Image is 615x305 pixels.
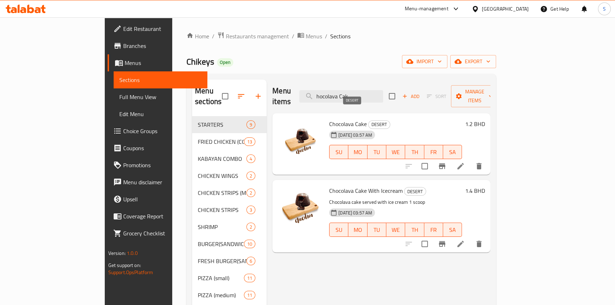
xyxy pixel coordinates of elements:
span: SHRIMP [198,223,246,231]
a: Grocery Checklist [108,225,207,242]
span: Restaurants management [226,32,289,40]
div: BURGER(SANDWICH)10 [192,235,267,252]
div: items [246,223,255,231]
span: Choice Groups [123,127,202,135]
h2: Menu items [272,86,291,107]
span: 6 [247,258,255,265]
span: Sections [330,32,350,40]
span: Select to update [417,236,432,251]
div: KABAYAN COMBO4 [192,150,267,167]
span: TU [370,225,383,235]
input: search [299,90,383,103]
span: Chocolava Cake With Icecream [329,185,403,196]
span: WE [389,147,402,157]
span: Select section first [422,91,451,102]
button: delete [470,235,488,252]
span: Sort sections [233,88,250,105]
span: 2 [247,173,255,179]
span: DESERT [369,120,390,129]
button: TH [405,145,424,159]
button: SA [443,145,462,159]
h2: Menu sections [195,86,222,107]
span: KABAYAN COMBO [198,154,246,163]
span: Chocolava Cake [329,119,367,129]
span: Upsell [123,195,202,203]
span: 1.0.0 [127,249,138,258]
button: Add section [250,88,267,105]
div: items [246,189,255,197]
span: CHICKEN WINGS [198,171,246,180]
button: TU [368,223,386,237]
button: MO [348,223,367,237]
span: Select to update [417,159,432,174]
span: Coupons [123,144,202,152]
div: FRIED CHICKEN (COMBO) [198,137,244,146]
button: SA [443,223,462,237]
div: items [246,171,255,180]
div: PIZZA (small) [198,274,244,282]
button: import [402,55,447,68]
a: Upsell [108,191,207,208]
span: Get support on: [108,261,141,270]
button: WE [386,223,405,237]
button: delete [470,158,488,175]
span: export [456,57,490,66]
span: WE [389,225,402,235]
span: Branches [123,42,202,50]
span: Add [401,92,420,100]
span: Menus [125,59,202,67]
div: CHICKEN STRIPS [198,206,246,214]
div: items [244,137,255,146]
span: TU [370,147,383,157]
img: Chocolava Cake With Icecream [278,186,323,231]
span: Add item [399,91,422,102]
span: 3 [247,207,255,213]
span: TH [408,225,421,235]
span: 9 [247,121,255,128]
span: BURGER(SANDWICH) [198,240,244,248]
div: CHICKEN STRIPS3 [192,201,267,218]
div: CHICKEN WINGS2 [192,167,267,184]
span: Select all sections [218,89,233,104]
span: Full Menu View [119,93,202,101]
a: Sections [114,71,207,88]
span: S [603,5,606,13]
a: Coupons [108,140,207,157]
span: import [408,57,442,66]
div: items [246,120,255,129]
button: SU [329,223,348,237]
span: 13 [244,138,255,145]
a: Choice Groups [108,122,207,140]
span: Menu disclaimer [123,178,202,186]
div: items [244,240,255,248]
span: PIZZA (medium) [198,291,244,299]
span: 10 [244,241,255,247]
a: Support.OpsPlatform [108,268,153,277]
span: 2 [247,190,255,196]
span: CHICKEN STRIPS (MEAL) [198,189,246,197]
span: TH [408,147,421,157]
div: STARTERS9 [192,116,267,133]
button: WE [386,145,405,159]
span: [DATE] 03:57 AM [336,209,375,216]
a: Coverage Report [108,208,207,225]
li: / [212,32,214,40]
span: 11 [244,275,255,282]
span: SU [332,147,345,157]
a: Menus [297,32,322,41]
div: SHRIMP2 [192,218,267,235]
a: Full Menu View [114,88,207,105]
span: MO [351,147,364,157]
button: TH [405,223,424,237]
span: DESERT [404,187,426,196]
span: Manage items [457,87,493,105]
div: items [246,206,255,214]
div: items [246,154,255,163]
span: 2 [247,224,255,230]
button: MO [348,145,367,159]
span: Edit Menu [119,110,202,118]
